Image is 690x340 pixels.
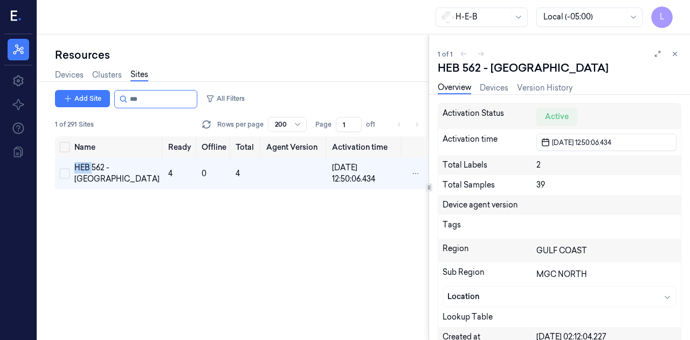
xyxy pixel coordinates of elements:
[443,243,536,258] div: Region
[443,311,677,323] div: Lookup Table
[70,136,164,158] th: Name
[443,287,676,307] button: Location
[231,136,262,158] th: Total
[315,120,332,129] span: Page
[55,120,94,129] span: 1 of 291 Sites
[536,159,677,171] div: 2
[217,120,264,129] p: Rows per page
[536,179,677,191] div: 39
[438,82,471,94] a: Overview
[443,134,536,151] div: Activation time
[202,90,249,107] button: All Filters
[55,70,84,81] a: Devices
[164,136,197,158] th: Ready
[443,108,536,125] div: Activation Status
[332,163,375,184] span: [DATE] 12:50:06.434
[197,136,231,158] th: Offline
[517,82,572,94] a: Version History
[168,169,172,178] span: 4
[443,267,536,282] div: Sub Region
[74,162,160,185] div: HEB 562 - [GEOGRAPHIC_DATA]
[438,60,609,75] div: HEB 562 - [GEOGRAPHIC_DATA]
[447,291,537,302] div: Location
[202,169,206,178] span: 0
[55,47,429,63] div: Resources
[443,159,536,171] div: Total Labels
[651,6,673,28] button: L
[92,70,122,81] a: Clusters
[55,90,110,107] button: Add Site
[443,199,536,211] div: Device agent version
[536,134,677,151] button: [DATE] 12:50:06.434
[236,169,240,178] span: 4
[443,219,536,234] div: Tags
[366,120,383,129] span: of 1
[59,142,70,152] button: Select all
[480,82,508,94] a: Devices
[392,117,424,132] nav: pagination
[536,108,577,125] div: Active
[328,136,403,158] th: Activation time
[59,168,70,179] button: Select row
[130,69,148,81] a: Sites
[550,137,611,148] span: [DATE] 12:50:06.434
[262,136,328,158] th: Agent Version
[443,179,536,191] div: Total Samples
[438,50,453,59] span: 1 of 1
